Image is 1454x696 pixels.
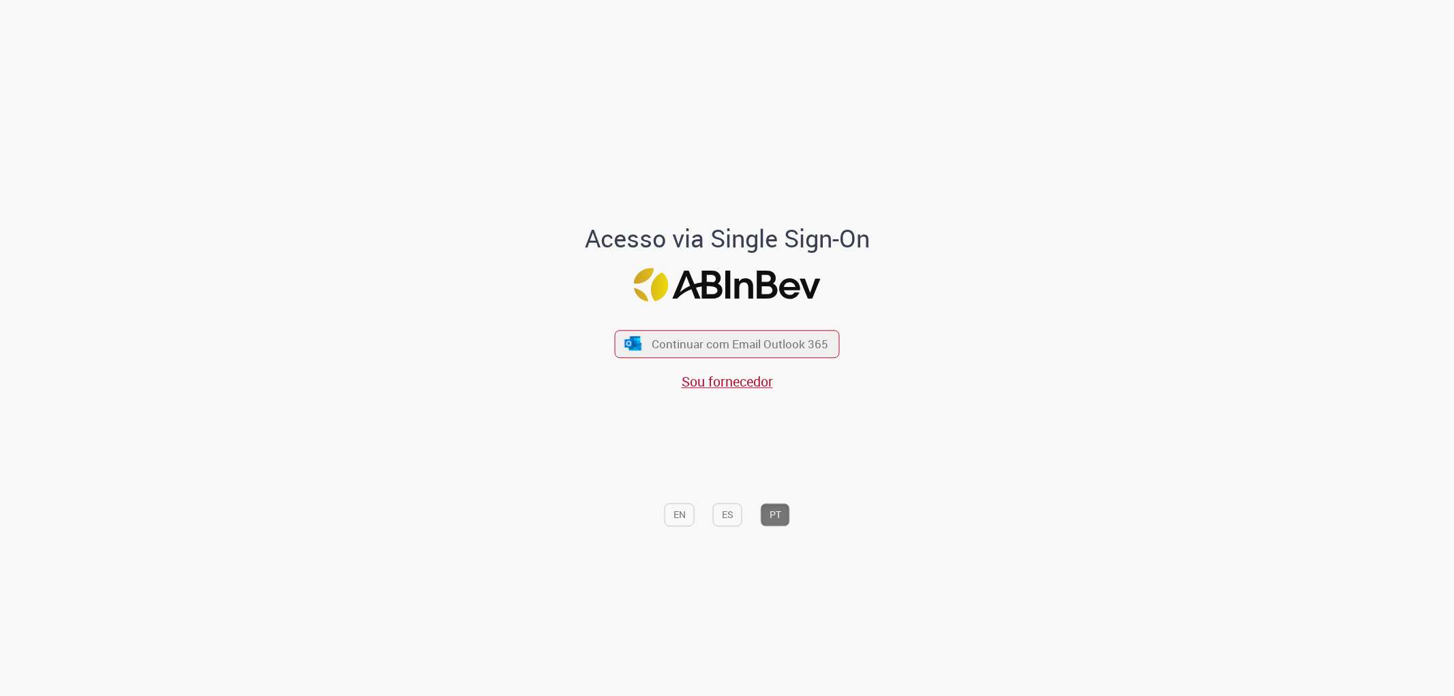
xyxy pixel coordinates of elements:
span: Continuar com Email Outlook 365 [652,336,828,352]
img: ícone Azure/Microsoft 360 [623,336,642,350]
button: EN [665,503,695,526]
button: PT [761,503,790,526]
img: Logo ABInBev [634,269,821,302]
a: Sou fornecedor [682,372,773,391]
h1: Acesso via Single Sign-On [538,225,916,252]
button: ícone Azure/Microsoft 360 Continuar com Email Outlook 365 [615,330,840,358]
button: ES [713,503,742,526]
